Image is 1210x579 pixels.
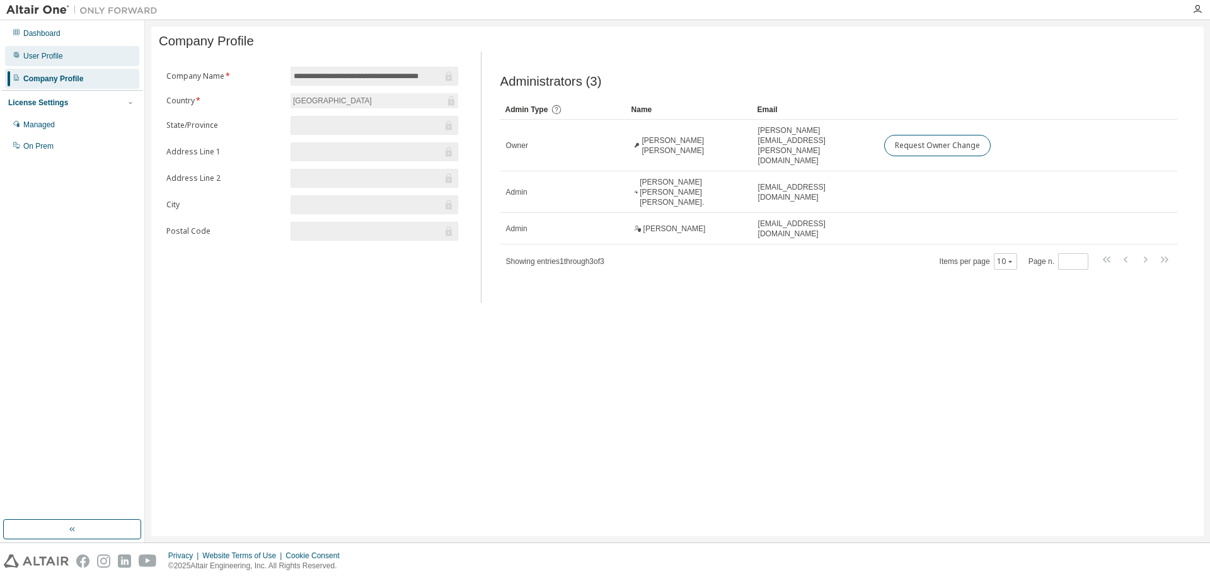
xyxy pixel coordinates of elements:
[97,554,110,568] img: instagram.svg
[166,200,283,210] label: City
[500,74,602,89] span: Administrators (3)
[168,561,347,571] p: © 2025 Altair Engineering, Inc. All Rights Reserved.
[631,100,747,120] div: Name
[166,147,283,157] label: Address Line 1
[640,177,746,207] span: [PERSON_NAME] [PERSON_NAME] [PERSON_NAME].
[291,93,458,108] div: [GEOGRAPHIC_DATA]
[506,224,527,234] span: Admin
[884,135,991,156] button: Request Owner Change
[758,219,873,239] span: [EMAIL_ADDRESS][DOMAIN_NAME]
[139,554,157,568] img: youtube.svg
[166,226,283,236] label: Postal Code
[118,554,131,568] img: linkedin.svg
[506,257,604,266] span: Showing entries 1 through 3 of 3
[1028,253,1088,270] span: Page n.
[23,28,60,38] div: Dashboard
[6,4,164,16] img: Altair One
[23,141,54,151] div: On Prem
[202,551,285,561] div: Website Terms of Use
[505,105,548,114] span: Admin Type
[166,173,283,183] label: Address Line 2
[291,94,374,108] div: [GEOGRAPHIC_DATA]
[166,71,283,81] label: Company Name
[940,253,1017,270] span: Items per page
[8,98,68,108] div: License Settings
[168,551,202,561] div: Privacy
[758,100,873,120] div: Email
[997,256,1014,267] button: 10
[159,34,254,49] span: Company Profile
[76,554,89,568] img: facebook.svg
[758,182,873,202] span: [EMAIL_ADDRESS][DOMAIN_NAME]
[4,554,69,568] img: altair_logo.svg
[642,135,746,156] span: [PERSON_NAME] [PERSON_NAME]
[23,120,55,130] div: Managed
[506,187,527,197] span: Admin
[285,551,347,561] div: Cookie Consent
[643,224,706,234] span: [PERSON_NAME]
[506,140,528,151] span: Owner
[166,96,283,106] label: Country
[23,51,63,61] div: User Profile
[758,125,873,166] span: [PERSON_NAME][EMAIL_ADDRESS][PERSON_NAME][DOMAIN_NAME]
[23,74,83,84] div: Company Profile
[166,120,283,130] label: State/Province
